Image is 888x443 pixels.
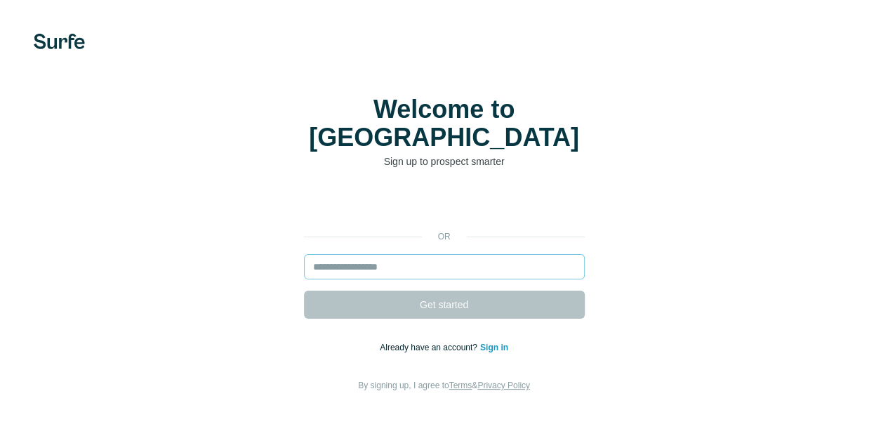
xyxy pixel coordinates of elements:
[480,343,508,352] a: Sign in
[422,230,467,243] p: or
[358,381,530,390] span: By signing up, I agree to &
[449,381,472,390] a: Terms
[304,95,585,152] h1: Welcome to [GEOGRAPHIC_DATA]
[34,34,85,49] img: Surfe's logo
[380,343,480,352] span: Already have an account?
[304,154,585,168] p: Sign up to prospect smarter
[477,381,530,390] a: Privacy Policy
[297,190,592,220] iframe: Botão "Fazer login com o Google"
